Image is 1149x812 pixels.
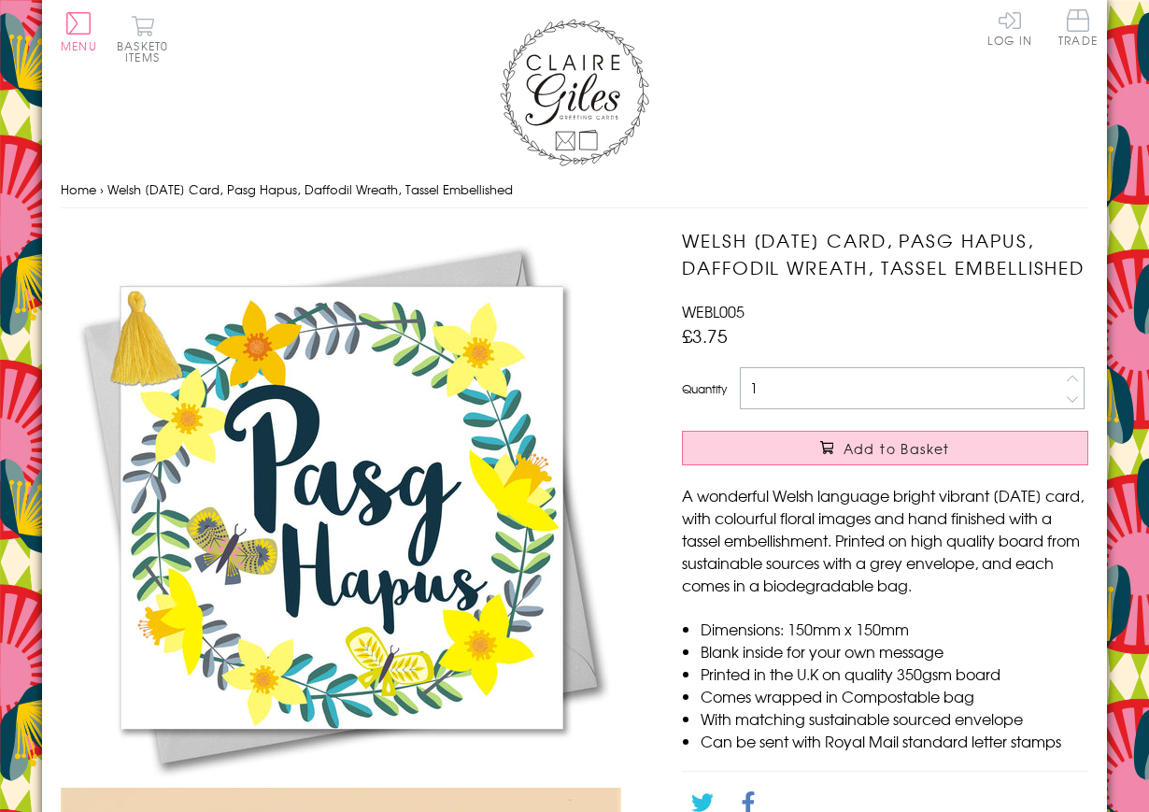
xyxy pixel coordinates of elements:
[701,618,1088,640] li: Dimensions: 150mm x 150mm
[682,484,1088,596] p: A wonderful Welsh language bright vibrant [DATE] card, with colourful floral images and hand fini...
[682,431,1088,465] button: Add to Basket
[61,37,97,54] span: Menu
[61,227,621,788] img: Welsh Easter Card, Pasg Hapus, Daffodil Wreath, Tassel Embellished
[682,322,728,349] span: £3.75
[701,640,1088,662] li: Blank inside for your own message
[701,662,1088,685] li: Printed in the U.K on quality 350gsm board
[61,171,1088,209] nav: breadcrumbs
[107,180,513,198] span: Welsh [DATE] Card, Pasg Hapus, Daffodil Wreath, Tassel Embellished
[125,37,168,65] span: 0 items
[682,380,727,397] label: Quantity
[682,227,1088,281] h1: Welsh [DATE] Card, Pasg Hapus, Daffodil Wreath, Tassel Embellished
[701,707,1088,730] li: With matching sustainable sourced envelope
[682,300,745,322] span: WEBL005
[500,19,649,166] img: Claire Giles Greetings Cards
[61,180,96,198] a: Home
[1058,9,1098,50] a: Trade
[701,685,1088,707] li: Comes wrapped in Compostable bag
[117,15,168,63] button: Basket0 items
[61,12,97,51] button: Menu
[1058,9,1098,46] span: Trade
[844,439,950,458] span: Add to Basket
[701,730,1088,752] li: Can be sent with Royal Mail standard letter stamps
[100,180,104,198] span: ›
[987,9,1032,46] a: Log In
